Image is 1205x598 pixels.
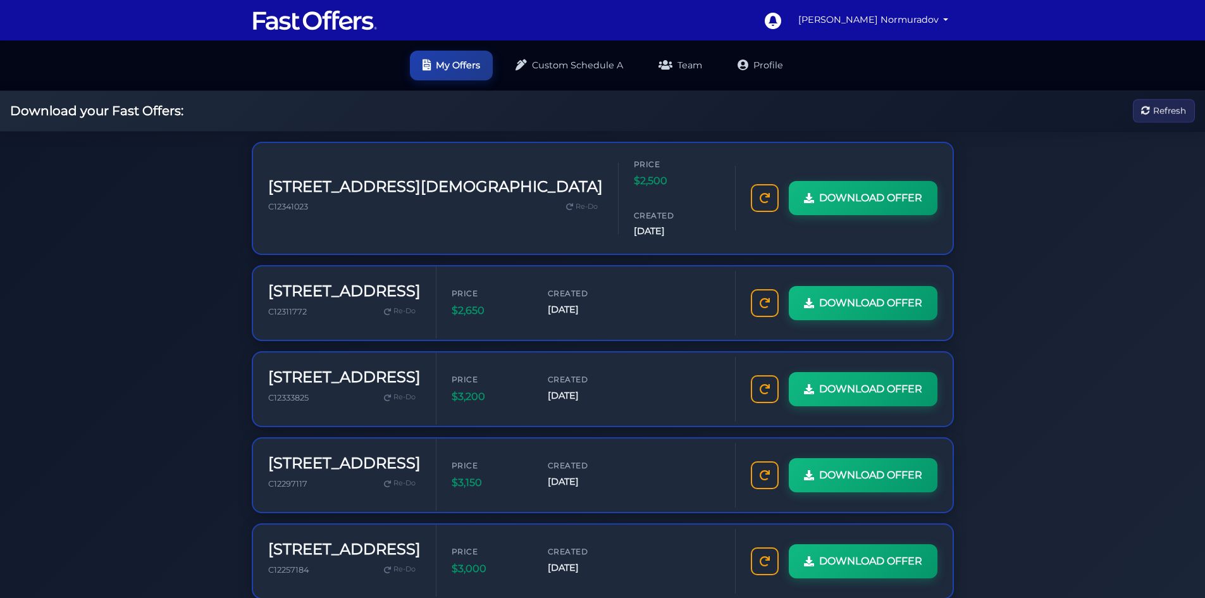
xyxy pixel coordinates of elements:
[379,303,421,320] a: Re-Do
[268,565,309,575] span: C12257184
[10,103,183,118] h2: Download your Fast Offers:
[410,51,493,80] a: My Offers
[548,389,624,403] span: [DATE]
[576,201,598,213] span: Re-Do
[548,287,624,299] span: Created
[452,475,528,491] span: $3,150
[452,287,528,299] span: Price
[725,51,796,80] a: Profile
[393,306,416,317] span: Re-Do
[268,368,421,387] h3: [STREET_ADDRESS]
[548,302,624,317] span: [DATE]
[268,202,308,211] span: C12341023
[819,553,922,570] span: DOWNLOAD OFFER
[452,459,528,471] span: Price
[819,467,922,483] span: DOWNLOAD OFFER
[452,373,528,385] span: Price
[548,459,624,471] span: Created
[789,372,937,406] a: DOWNLOAD OFFER
[548,373,624,385] span: Created
[268,282,421,301] h3: [STREET_ADDRESS]
[819,190,922,206] span: DOWNLOAD OFFER
[634,158,710,170] span: Price
[1133,99,1195,123] button: Refresh
[452,389,528,405] span: $3,200
[819,381,922,397] span: DOWNLOAD OFFER
[561,199,603,215] a: Re-Do
[819,295,922,311] span: DOWNLOAD OFFER
[452,545,528,558] span: Price
[1153,104,1186,118] span: Refresh
[268,178,603,196] h3: [STREET_ADDRESS][DEMOGRAPHIC_DATA]
[634,224,710,239] span: [DATE]
[268,307,307,316] span: C12311772
[452,561,528,577] span: $3,000
[789,544,937,578] a: DOWNLOAD OFFER
[379,561,421,578] a: Re-Do
[268,479,307,489] span: C12297117
[646,51,715,80] a: Team
[268,454,421,473] h3: [STREET_ADDRESS]
[393,564,416,575] span: Re-Do
[789,286,937,320] a: DOWNLOAD OFFER
[393,392,416,403] span: Re-Do
[548,475,624,489] span: [DATE]
[268,393,309,402] span: C12333825
[789,458,937,492] a: DOWNLOAD OFFER
[268,540,421,559] h3: [STREET_ADDRESS]
[393,478,416,489] span: Re-Do
[452,302,528,319] span: $2,650
[793,8,954,32] a: [PERSON_NAME] Normuradov
[789,181,937,215] a: DOWNLOAD OFFER
[379,475,421,492] a: Re-Do
[634,173,710,189] span: $2,500
[548,561,624,575] span: [DATE]
[634,209,710,221] span: Created
[503,51,636,80] a: Custom Schedule A
[379,389,421,406] a: Re-Do
[548,545,624,558] span: Created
